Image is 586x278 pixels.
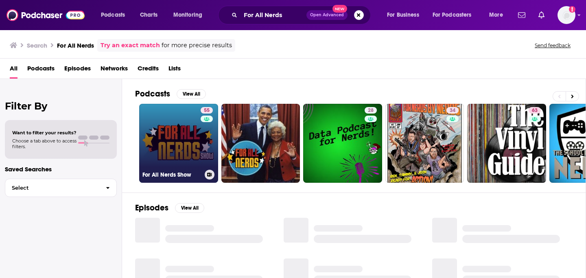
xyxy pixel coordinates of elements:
a: Episodes [64,62,91,79]
h3: Search [27,42,47,49]
span: Select [5,185,99,190]
a: 63 [529,107,541,114]
button: View All [177,89,206,99]
a: Show notifications dropdown [515,8,529,22]
a: 55For All Nerds Show [139,104,218,183]
a: EpisodesView All [135,203,204,213]
a: Try an exact match [101,41,160,50]
span: For Podcasters [433,9,472,21]
a: 28 [365,107,377,114]
button: Show profile menu [558,6,575,24]
button: Open AdvancedNew [306,10,348,20]
img: Podchaser - Follow, Share and Rate Podcasts [7,7,85,23]
span: Podcasts [101,9,125,21]
h2: Filter By [5,100,117,112]
span: for more precise results [162,41,232,50]
img: User Profile [558,6,575,24]
a: Credits [138,62,159,79]
span: 34 [450,107,455,115]
button: open menu [381,9,429,22]
button: Select [5,179,117,197]
a: Networks [101,62,128,79]
div: Search podcasts, credits, & more... [226,6,378,24]
span: Open Advanced [310,13,344,17]
input: Search podcasts, credits, & more... [241,9,306,22]
a: Charts [135,9,162,22]
p: Saved Searches [5,165,117,173]
a: 63 [467,104,546,183]
h2: Podcasts [135,89,170,99]
h2: Episodes [135,203,168,213]
a: Lists [168,62,181,79]
span: 55 [204,107,210,115]
a: 55 [201,107,213,114]
span: 63 [532,107,538,115]
span: For Business [387,9,419,21]
a: 34 [446,107,459,114]
a: All [10,62,17,79]
a: 28 [303,104,382,183]
h3: For All Nerds [57,42,94,49]
span: More [489,9,503,21]
span: Charts [140,9,157,21]
h3: For All Nerds Show [142,171,201,178]
a: PodcastsView All [135,89,206,99]
button: open menu [168,9,213,22]
button: open menu [95,9,136,22]
button: View All [175,203,204,213]
span: Logged in as dkcmediatechnyc [558,6,575,24]
a: Podcasts [27,62,55,79]
svg: Add a profile image [569,6,575,13]
span: Choose a tab above to access filters. [12,138,77,149]
span: New [332,5,347,13]
button: open menu [427,9,483,22]
button: open menu [483,9,513,22]
span: 28 [368,107,374,115]
span: Want to filter your results? [12,130,77,136]
a: Show notifications dropdown [535,8,548,22]
button: Send feedback [532,42,573,49]
a: 34 [385,104,464,183]
span: Monitoring [173,9,202,21]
